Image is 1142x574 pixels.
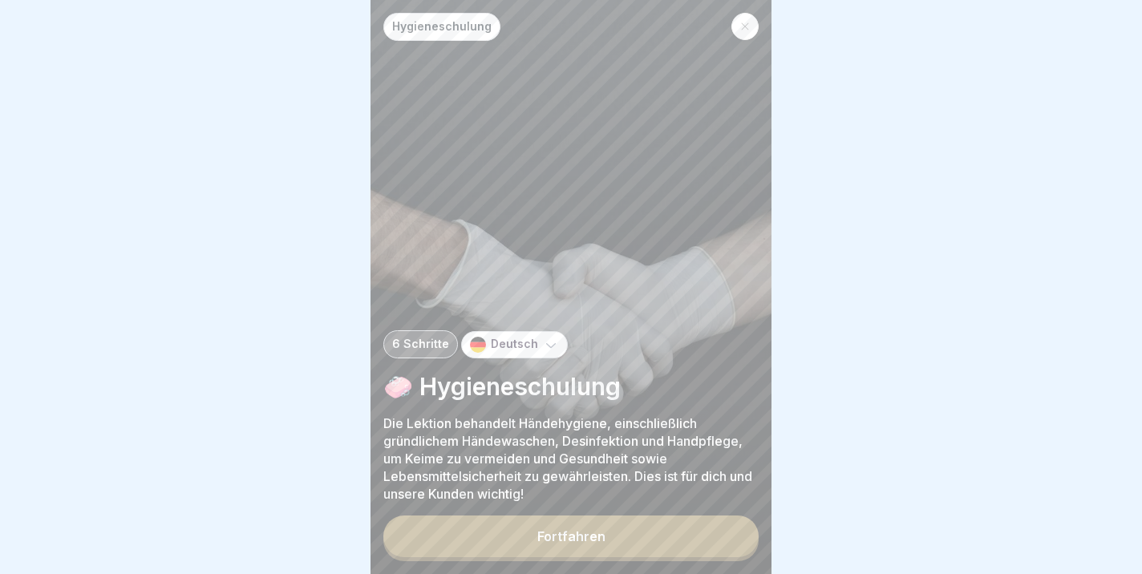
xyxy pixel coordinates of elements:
[537,529,605,544] div: Fortfahren
[383,515,759,557] button: Fortfahren
[392,338,449,351] p: 6 Schritte
[491,338,538,351] p: Deutsch
[383,371,759,402] p: 🧼 Hygieneschulung
[392,20,492,34] p: Hygieneschulung
[470,337,486,353] img: de.svg
[383,414,759,503] p: Die Lektion behandelt Händehygiene, einschließlich gründlichem Händewaschen, Desinfektion und Han...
